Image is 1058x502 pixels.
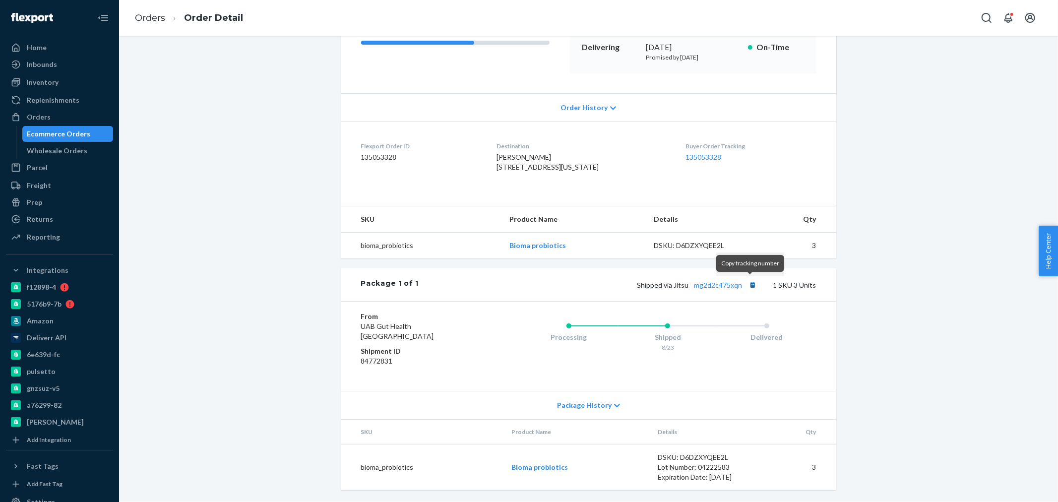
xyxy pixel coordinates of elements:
a: Prep [6,194,113,210]
a: 5176b9-7b [6,296,113,312]
a: 6e639d-fc [6,347,113,363]
a: Freight [6,178,113,193]
th: Product Name [503,420,650,444]
td: 3 [759,444,836,491]
button: Fast Tags [6,458,113,474]
ol: breadcrumbs [127,3,251,33]
div: Shipped [618,332,717,342]
a: Wholesale Orders [22,143,114,159]
button: Integrations [6,262,113,278]
dt: Shipment ID [361,346,480,356]
th: Product Name [501,206,646,233]
div: Processing [519,332,619,342]
dt: Flexport Order ID [361,142,481,150]
span: UAB Gut Health [GEOGRAPHIC_DATA] [361,322,434,340]
a: [PERSON_NAME] [6,414,113,430]
a: pulsetto [6,364,113,379]
span: [PERSON_NAME] [STREET_ADDRESS][US_STATE] [497,153,599,171]
div: DSKU: D6DZXYQEE2L [658,452,751,462]
p: Promised by [DATE] [646,53,740,62]
a: a76299-82 [6,397,113,413]
div: Freight [27,181,51,190]
a: 135053328 [686,153,722,161]
a: Home [6,40,113,56]
span: Package History [557,400,612,410]
a: Reporting [6,229,113,245]
div: Wholesale Orders [27,146,88,156]
div: Ecommerce Orders [27,129,91,139]
dd: 84772831 [361,356,480,366]
div: Lot Number: 04222583 [658,462,751,472]
img: Flexport logo [11,13,53,23]
a: Order Detail [184,12,243,23]
dt: Buyer Order Tracking [686,142,816,150]
div: a76299-82 [27,400,62,410]
a: Orders [6,109,113,125]
a: Inbounds [6,57,113,72]
div: f12898-4 [27,282,56,292]
p: On-Time [756,42,805,53]
div: Replenishments [27,95,79,105]
span: Shipped via Jitsu [637,281,759,289]
div: [DATE] [646,42,740,53]
th: Details [650,420,759,444]
span: Copy tracking number [721,259,779,267]
div: Fast Tags [27,461,59,471]
div: Prep [27,197,42,207]
a: Deliverr API [6,330,113,346]
div: DSKU: D6DZXYQEE2L [654,241,747,251]
div: Add Integration [27,436,71,444]
div: Orders [27,112,51,122]
div: Reporting [27,232,60,242]
dt: From [361,312,480,321]
div: Expiration Date: [DATE] [658,472,751,482]
dd: 135053328 [361,152,481,162]
div: 1 SKU 3 Units [419,278,816,291]
td: bioma_probiotics [341,233,501,259]
div: Integrations [27,265,68,275]
button: Help Center [1039,226,1058,276]
a: gnzsuz-v5 [6,380,113,396]
div: Add Fast Tag [27,480,62,488]
div: Inventory [27,77,59,87]
td: bioma_probiotics [341,444,504,491]
div: Amazon [27,316,54,326]
button: Open Search Box [977,8,996,28]
a: Orders [135,12,165,23]
a: Bioma probiotics [509,241,566,250]
button: Copy tracking number [747,278,759,291]
div: Returns [27,214,53,224]
a: Add Fast Tag [6,478,113,490]
a: Amazon [6,313,113,329]
div: pulsetto [27,367,56,376]
div: Home [27,43,47,53]
th: Details [646,206,755,233]
a: mg2d2c475xqn [694,281,743,289]
th: Qty [759,420,836,444]
a: Parcel [6,160,113,176]
div: Inbounds [27,60,57,69]
p: Delivering [582,42,638,53]
div: 6e639d-fc [27,350,60,360]
div: Delivered [717,332,816,342]
td: 3 [755,233,836,259]
div: 8/23 [618,343,717,352]
a: Bioma probiotics [511,463,568,471]
th: Qty [755,206,836,233]
div: Deliverr API [27,333,66,343]
th: SKU [341,206,501,233]
div: [PERSON_NAME] [27,417,84,427]
button: Close Navigation [93,8,113,28]
div: Package 1 of 1 [361,278,419,291]
span: Order History [560,103,608,113]
a: Replenishments [6,92,113,108]
button: Open account menu [1020,8,1040,28]
button: Open notifications [998,8,1018,28]
div: 5176b9-7b [27,299,62,309]
th: SKU [341,420,504,444]
div: gnzsuz-v5 [27,383,60,393]
a: Ecommerce Orders [22,126,114,142]
div: Parcel [27,163,48,173]
a: Returns [6,211,113,227]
